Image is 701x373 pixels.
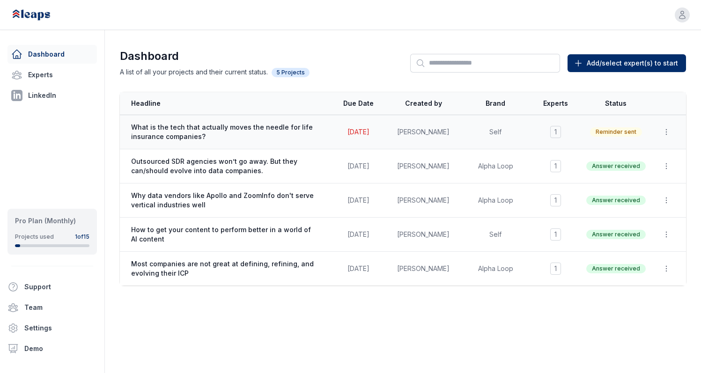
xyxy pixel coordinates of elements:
[4,298,101,317] a: Team
[586,264,646,273] span: Answer received
[459,218,531,252] td: Self
[387,149,459,183] td: [PERSON_NAME]
[387,183,459,218] td: [PERSON_NAME]
[550,126,561,138] span: 1
[459,92,531,115] th: Brand
[550,263,561,275] span: 1
[131,259,318,278] span: Most companies are not great at defining, refining, and evolving their ICP
[120,67,380,77] p: A list of all your projects and their current status.
[550,194,561,206] span: 1
[4,278,93,296] button: Support
[586,230,646,239] span: Answer received
[15,216,89,226] div: Pro Plan (Monthly)
[347,128,369,136] span: [DATE]
[11,5,71,25] img: Leaps
[131,123,318,141] span: What is the tech that actually moves the needle for life insurance companies?
[459,252,531,286] td: Alpha Loop
[387,218,459,252] td: [PERSON_NAME]
[75,233,89,241] div: 1 of 15
[568,54,686,72] button: Add/select expert(s) to start
[586,196,646,205] span: Answer received
[387,252,459,286] td: [PERSON_NAME]
[550,228,561,241] span: 1
[15,233,54,241] div: Projects used
[459,183,531,218] td: Alpha Loop
[580,92,652,115] th: Status
[347,264,369,272] span: [DATE]
[387,115,459,149] td: [PERSON_NAME]
[330,92,387,115] th: Due Date
[272,68,310,77] span: 5 Projects
[587,59,678,68] span: Add/select expert(s) to start
[459,115,531,149] td: Self
[590,127,642,137] span: Reminder sent
[347,230,369,238] span: [DATE]
[7,45,97,64] a: Dashboard
[131,225,318,244] span: How to get your content to perform better in a world of AI content
[7,66,97,84] a: Experts
[4,319,101,337] a: Settings
[120,49,380,64] h1: Dashboard
[347,196,369,204] span: [DATE]
[387,92,459,115] th: Created by
[347,162,369,170] span: [DATE]
[131,191,318,210] span: Why data vendors like Apollo and ZoomInfo don't serve vertical industries well
[531,92,580,115] th: Experts
[586,161,646,171] span: Answer received
[4,339,101,358] a: Demo
[7,86,97,105] a: LinkedIn
[459,149,531,183] td: Alpha Loop
[550,160,561,172] span: 1
[131,157,318,176] span: Outsourced SDR agencies won’t go away. But they can/should evolve into data companies.
[120,92,330,115] th: Headline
